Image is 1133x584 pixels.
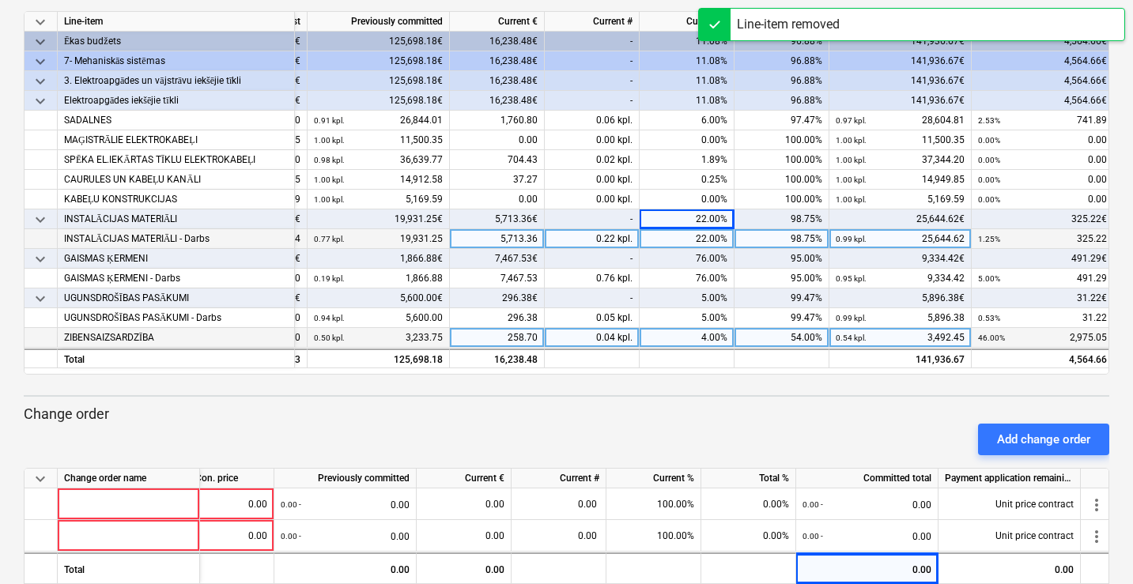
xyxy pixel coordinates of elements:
div: Current # [545,12,640,32]
div: 5,896.38 [836,308,965,328]
div: Payment application remaining [939,469,1081,488]
div: 0.00 [450,190,545,209]
div: 11.08% [640,91,735,111]
div: 96.88% [735,71,829,91]
div: 16,238.48€ [450,51,545,71]
div: 5,896.38€ [829,288,972,308]
div: 19,931.25 [314,229,443,249]
div: 31.22€ [972,288,1114,308]
div: 28,604.81 [836,111,965,130]
div: GAISMAS ĶERMENI [64,249,288,269]
small: 46.00% [978,333,1005,342]
div: Con. price [186,469,267,488]
div: 0.00 [803,520,931,552]
span: keyboard_arrow_down [31,52,50,71]
small: 0.00 - [281,500,301,509]
div: 96.88% [735,51,829,71]
div: 0.00 [512,520,606,552]
div: 5,600.00€ [308,288,450,308]
span: keyboard_arrow_down [31,72,50,91]
div: 25,644.62 [836,229,965,249]
div: 16,238.48 [450,349,545,368]
div: 125,698.18€ [308,32,450,51]
div: 0.00% [640,190,735,209]
div: 0.00 [186,520,267,552]
div: INSTALĀCIJAS MATERIĀLI - Darbs [64,229,288,249]
div: 96.88% [735,32,829,51]
div: 16,238.48€ [450,32,545,51]
div: GAISMAS ĶERMENI - Darbs [64,269,288,288]
div: UGUNSDROŠĪBAS PASĀKUMI [64,288,288,308]
small: 1.00 kpl. [314,175,345,184]
div: 5,169.59 [836,190,965,209]
div: 11,500.35 [314,130,443,150]
div: 26,844.01 [314,111,443,130]
div: KABEĻU KONSTRUKCIJAS [64,190,288,209]
div: Previously committed [308,12,450,32]
small: 0.00 - [803,532,823,541]
div: 0.00 [186,488,267,520]
span: keyboard_arrow_down [31,92,50,111]
small: 0.99 kpl. [836,314,867,322]
div: 2,975.05 [978,328,1107,348]
div: 4,564.66€ [972,91,1114,111]
div: ZIBENSAIZSARDZĪBA [64,328,288,348]
div: 0.00 kpl. [545,130,640,150]
div: UGUNSDROŠĪBAS PASĀKUMI - Darbs [64,308,288,328]
button: Add change order [978,424,1109,455]
div: 141,936.67€ [829,51,972,71]
div: 0.00 [423,520,504,552]
div: 4,564.66€ [972,51,1114,71]
span: keyboard_arrow_down [31,13,50,32]
div: 100.00% [735,130,829,150]
div: CAURULES UN KABEĻU KANĀLI [64,170,288,190]
small: 0.00 - [803,500,823,509]
div: Elektroapgādes iekšējie tīkli [64,91,288,111]
div: Current % [640,12,735,32]
div: 9,334.42 [836,269,965,288]
div: 0.00 [803,488,931,521]
div: 98.75% [735,209,829,229]
div: Current # [512,469,606,488]
div: 100.00% [735,150,829,170]
div: Change order name [58,469,200,488]
div: 141,936.67€ [829,32,972,51]
div: 0.00 [512,488,606,520]
div: 100.00% [735,170,829,190]
div: 76.00% [640,249,735,269]
div: - [545,91,640,111]
div: - [545,288,640,308]
small: 2.53% [978,116,1000,125]
div: 31.22 [978,308,1107,328]
div: 296.38 [450,308,545,328]
small: 0.97 kpl. [836,116,867,125]
div: 3. Elektroapgādes un vājstrāvu iekšējie tīkli [64,71,288,91]
div: 37.27 [450,170,545,190]
div: 96.88% [735,91,829,111]
div: Current % [606,469,701,488]
div: 141,936.67 [829,349,972,368]
span: keyboard_arrow_down [31,469,50,488]
div: Unit price contract [939,520,1081,552]
div: 1,760.80 [450,111,545,130]
small: 1.00 kpl. [314,136,345,145]
div: 1,866.88 [314,269,443,288]
div: - [545,51,640,71]
div: Line-item removed [737,15,840,34]
small: 0.00% [978,175,1000,184]
div: 95.00% [735,269,829,288]
span: keyboard_arrow_down [31,289,50,308]
div: 141,936.67€ [829,71,972,91]
div: 0.22 kpl. [545,229,640,249]
div: 14,912.58 [314,170,443,190]
small: 1.00 kpl. [836,175,867,184]
div: SADALNES [64,111,288,130]
div: 97.47% [735,111,829,130]
div: 76.00% [640,269,735,288]
div: 5,169.59 [314,190,443,209]
div: 9,334.42€ [829,249,972,269]
div: 5.00% [640,308,735,328]
small: 0.98 kpl. [314,156,345,164]
small: 0.99 kpl. [836,235,867,243]
div: Line-item [58,12,295,32]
